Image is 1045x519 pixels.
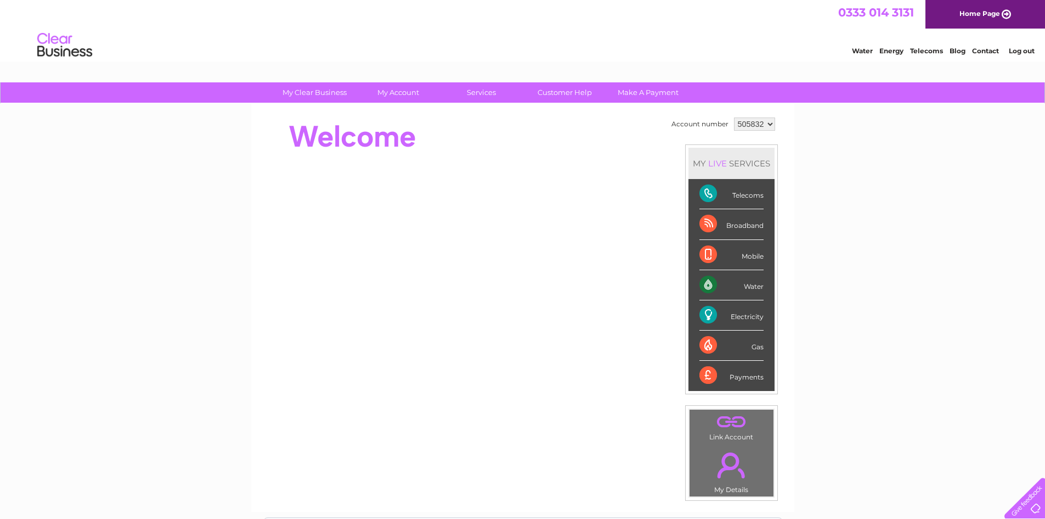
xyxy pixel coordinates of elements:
td: My Details [689,443,774,497]
td: Link Account [689,409,774,444]
div: Gas [699,331,764,361]
div: Clear Business is a trading name of Verastar Limited (registered in [GEOGRAPHIC_DATA] No. 3667643... [264,6,782,53]
div: Water [699,270,764,300]
a: My Clear Business [269,82,360,103]
a: My Account [353,82,443,103]
div: Electricity [699,300,764,331]
a: Energy [879,47,903,55]
a: . [692,412,771,432]
div: Telecoms [699,179,764,209]
img: logo.png [37,29,93,62]
a: Make A Payment [603,82,693,103]
a: 0333 014 3131 [838,5,914,19]
td: Account number [669,115,731,133]
a: . [692,446,771,484]
a: Services [436,82,527,103]
a: Contact [972,47,999,55]
div: MY SERVICES [688,148,775,179]
a: Customer Help [519,82,610,103]
a: Telecoms [910,47,943,55]
div: Payments [699,361,764,390]
div: LIVE [706,158,729,169]
a: Water [852,47,873,55]
a: Log out [1009,47,1035,55]
div: Mobile [699,240,764,270]
a: Blog [950,47,965,55]
div: Broadband [699,209,764,239]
